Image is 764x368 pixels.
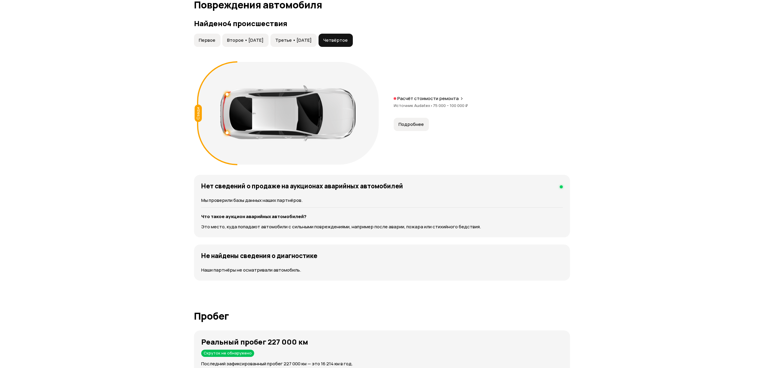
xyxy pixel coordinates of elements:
[319,34,353,47] button: Четвёртое
[323,37,348,43] span: Четвёртое
[195,105,202,122] div: Сзади
[433,103,468,108] span: 75 000 – 100 000 ₽
[194,34,220,47] button: Первое
[199,37,215,43] span: Первое
[394,103,433,108] span: Источник Audatex
[194,19,570,28] h3: Найдено 4 происшествия
[201,252,317,260] h4: Не найдены сведения о диагностике
[201,213,307,220] strong: Что такое аукцион аварийных автомобилей?
[394,118,429,131] button: Подробнее
[201,337,308,347] strong: Реальный пробег 227 000 км
[201,224,563,230] p: Это место, куда попадают автомобили с сильными повреждениями, например после аварии, пожара или с...
[201,360,570,367] p: Последний зафиксированный пробег 227 000 км — это 16 214 км в год.
[270,34,317,47] button: Третье • [DATE]
[399,121,424,127] span: Подробнее
[201,197,563,204] p: Мы проверили базы данных наших партнёров.
[275,37,312,43] span: Третье • [DATE]
[227,37,263,43] span: Второе • [DATE]
[222,34,269,47] button: Второе • [DATE]
[397,96,459,102] p: Расчёт стоимости ремонта
[201,350,254,357] div: Скруток не обнаружено
[194,311,570,321] h1: Пробег
[201,182,403,190] h4: Нет сведений о продаже на аукционах аварийных автомобилей
[201,267,563,273] p: Наши партнёры не осматривали автомобиль.
[430,103,433,108] span: •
